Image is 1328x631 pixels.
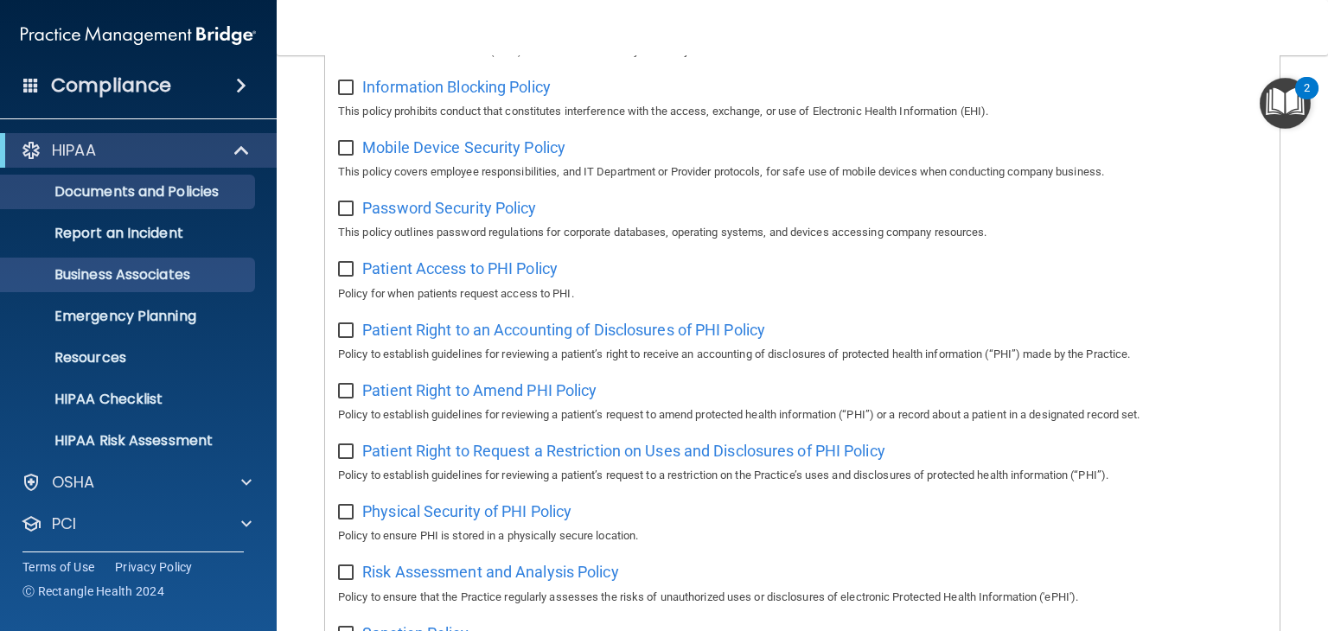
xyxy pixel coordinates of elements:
a: PCI [21,513,252,534]
a: HIPAA [21,140,251,161]
p: Policy to ensure that the Practice regularly assesses the risks of unauthorized uses or disclosur... [338,587,1267,608]
span: Ⓒ Rectangle Health 2024 [22,583,164,600]
p: OSHA [52,472,95,493]
span: Mobile Device Security Policy [362,138,565,156]
a: OSHA [21,472,252,493]
p: Policy for when patients request access to PHI. [338,284,1267,304]
p: PCI [52,513,76,534]
h4: Compliance [51,73,171,98]
span: Risk Assessment and Analysis Policy [362,563,619,581]
p: Business Associates [11,266,247,284]
img: PMB logo [21,18,256,53]
p: This policy covers employee responsibilities, and IT Department or Provider protocols, for safe u... [338,162,1267,182]
p: Policy to ensure PHI is stored in a physically secure location. [338,526,1267,546]
p: This policy prohibits conduct that constitutes interference with the access, exchange, or use of ... [338,101,1267,122]
p: Documents and Policies [11,183,247,201]
span: Patient Right to Amend PHI Policy [362,381,597,399]
span: Physical Security of PHI Policy [362,502,571,520]
p: HIPAA Checklist [11,391,247,408]
a: Privacy Policy [115,558,193,576]
a: Terms of Use [22,558,94,576]
p: Emergency Planning [11,308,247,325]
p: Report an Incident [11,225,247,242]
button: Open Resource Center, 2 new notifications [1260,78,1311,129]
span: Password Security Policy [362,199,536,217]
span: Information Blocking Policy [362,78,551,96]
div: 2 [1304,88,1310,111]
span: Patient Right to Request a Restriction on Uses and Disclosures of PHI Policy [362,442,885,460]
span: Patient Access to PHI Policy [362,259,558,277]
p: HIPAA Risk Assessment [11,432,247,449]
p: HIPAA [52,140,96,161]
p: Policy to establish guidelines for reviewing a patient’s request to a restriction on the Practice... [338,465,1267,486]
p: This policy outlines password regulations for corporate databases, operating systems, and devices... [338,222,1267,243]
span: Patient Right to an Accounting of Disclosures of PHI Policy [362,321,765,339]
p: Policy to establish guidelines for reviewing a patient’s request to amend protected health inform... [338,405,1267,425]
p: Policy to establish guidelines for reviewing a patient’s right to receive an accounting of disclo... [338,344,1267,365]
p: Resources [11,349,247,366]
